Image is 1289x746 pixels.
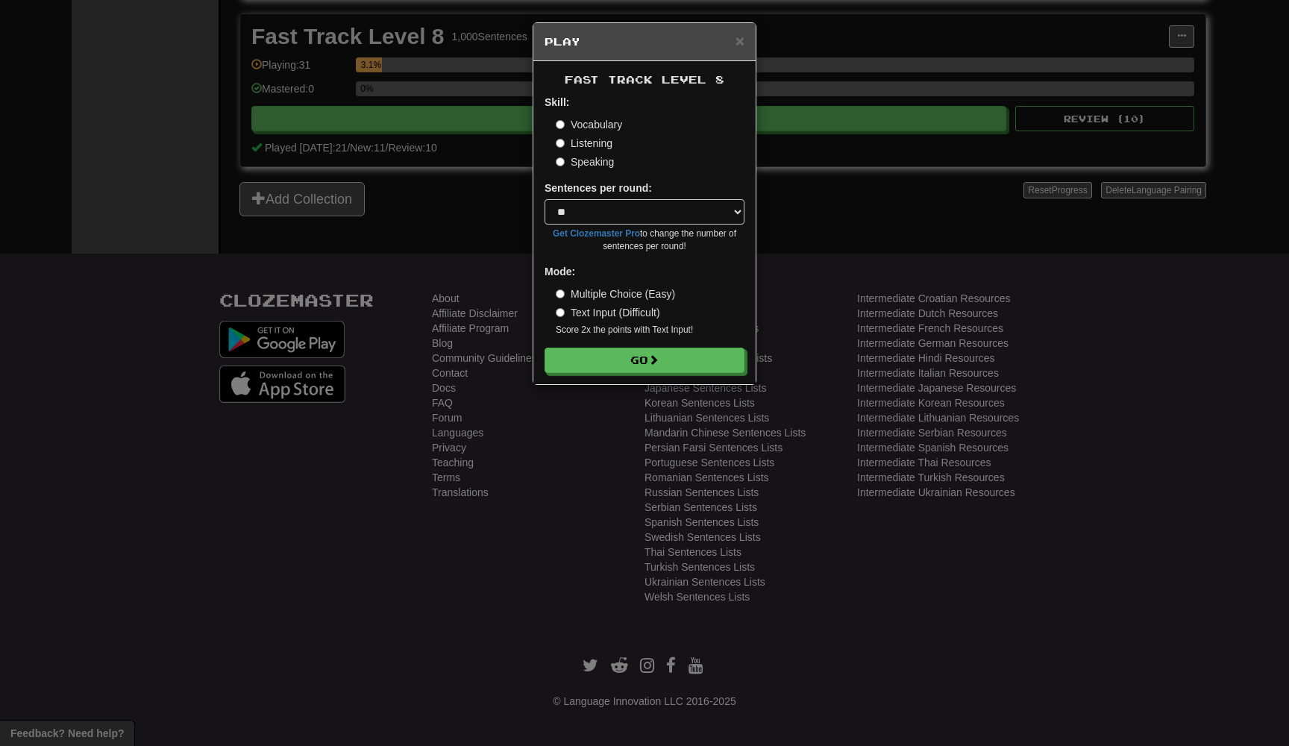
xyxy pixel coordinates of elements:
strong: Skill: [545,96,569,108]
small: Score 2x the points with Text Input ! [556,324,744,336]
strong: Mode: [545,266,575,278]
label: Listening [556,136,612,151]
input: Text Input (Difficult) [556,308,565,317]
input: Multiple Choice (Easy) [556,289,565,298]
button: Go [545,348,744,373]
label: Sentences per round: [545,181,652,195]
small: to change the number of sentences per round! [545,228,744,253]
label: Vocabulary [556,117,622,132]
input: Listening [556,139,565,148]
span: Fast Track Level 8 [565,73,724,86]
input: Vocabulary [556,120,565,129]
button: Close [736,33,744,48]
label: Multiple Choice (Easy) [556,286,675,301]
input: Speaking [556,157,565,166]
a: Get Clozemaster Pro [553,228,640,239]
label: Speaking [556,154,614,169]
label: Text Input (Difficult) [556,305,660,320]
h5: Play [545,34,744,49]
span: × [736,32,744,49]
